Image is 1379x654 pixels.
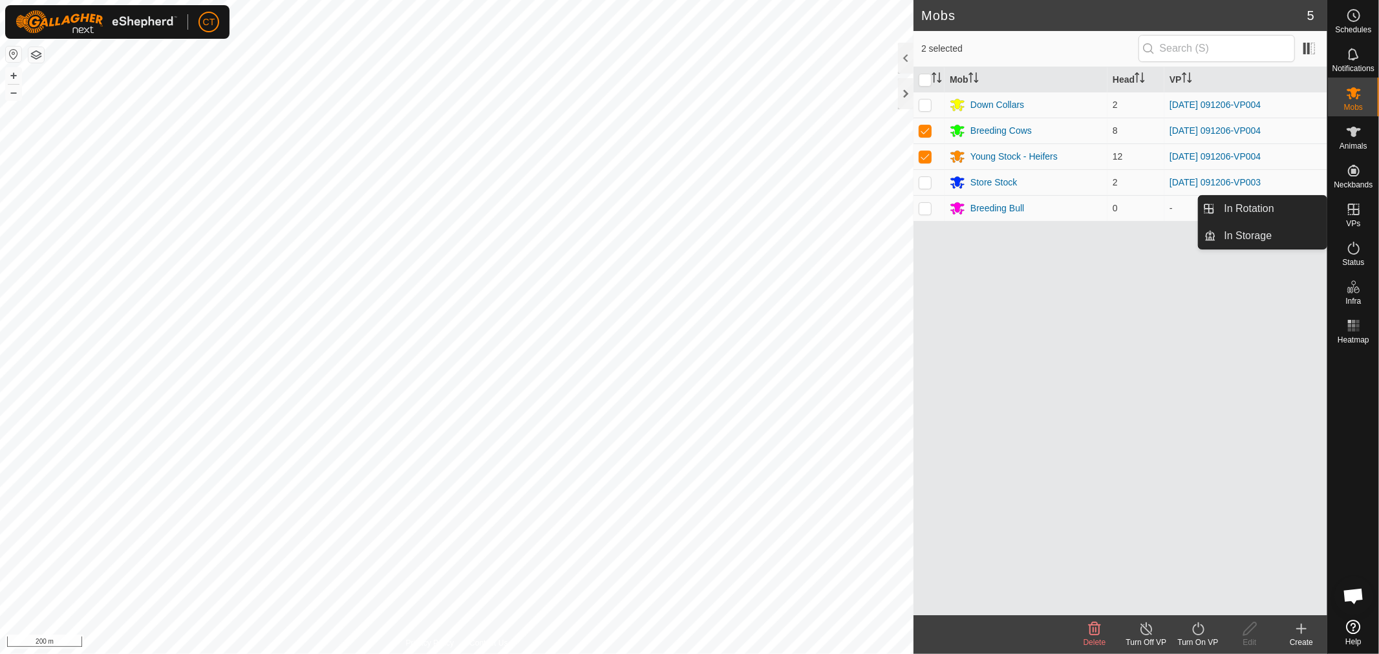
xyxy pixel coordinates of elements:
button: Map Layers [28,47,44,63]
li: In Rotation [1199,196,1327,222]
a: Contact Us [469,637,508,649]
span: VPs [1346,220,1360,227]
span: Notifications [1332,65,1374,72]
div: Create [1276,637,1327,648]
span: In Rotation [1224,201,1274,216]
td: - [1164,195,1327,221]
p-sorticon: Activate to sort [1182,74,1192,85]
a: In Storage [1217,223,1327,249]
button: Reset Map [6,47,21,62]
span: 2 selected [921,42,1138,56]
div: Store Stock [970,176,1017,189]
a: Help [1328,615,1379,651]
span: 2 [1113,177,1118,187]
span: Schedules [1335,26,1371,34]
div: Turn Off VP [1120,637,1172,648]
th: Head [1107,67,1164,92]
span: Heatmap [1338,336,1369,344]
img: Gallagher Logo [16,10,177,34]
span: Mobs [1344,103,1363,111]
div: Down Collars [970,98,1024,112]
span: Neckbands [1334,181,1373,189]
p-sorticon: Activate to sort [932,74,942,85]
li: In Storage [1199,223,1327,249]
a: [DATE] 091206-VP004 [1170,100,1261,110]
th: Mob [945,67,1107,92]
button: – [6,85,21,100]
th: VP [1164,67,1327,92]
button: + [6,68,21,83]
h2: Mobs [921,8,1307,23]
a: In Rotation [1217,196,1327,222]
span: CT [203,16,215,29]
span: 5 [1307,6,1314,25]
div: Turn On VP [1172,637,1224,648]
a: Privacy Policy [406,637,454,649]
span: Status [1342,258,1364,266]
a: [DATE] 091206-VP004 [1170,151,1261,162]
div: Edit [1224,637,1276,648]
a: [DATE] 091206-VP004 [1170,125,1261,136]
div: Breeding Cows [970,124,1032,138]
span: Delete [1084,638,1106,647]
p-sorticon: Activate to sort [968,74,979,85]
div: Open chat [1334,576,1373,615]
span: Infra [1345,297,1361,305]
div: Breeding Bull [970,202,1024,215]
span: 0 [1113,203,1118,213]
p-sorticon: Activate to sort [1135,74,1145,85]
span: 2 [1113,100,1118,110]
input: Search (S) [1138,35,1295,62]
span: 12 [1113,151,1123,162]
span: In Storage [1224,228,1272,244]
a: [DATE] 091206-VP003 [1170,177,1261,187]
span: Animals [1340,142,1367,150]
div: Young Stock - Heifers [970,150,1058,163]
span: Help [1345,638,1362,646]
span: 8 [1113,125,1118,136]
